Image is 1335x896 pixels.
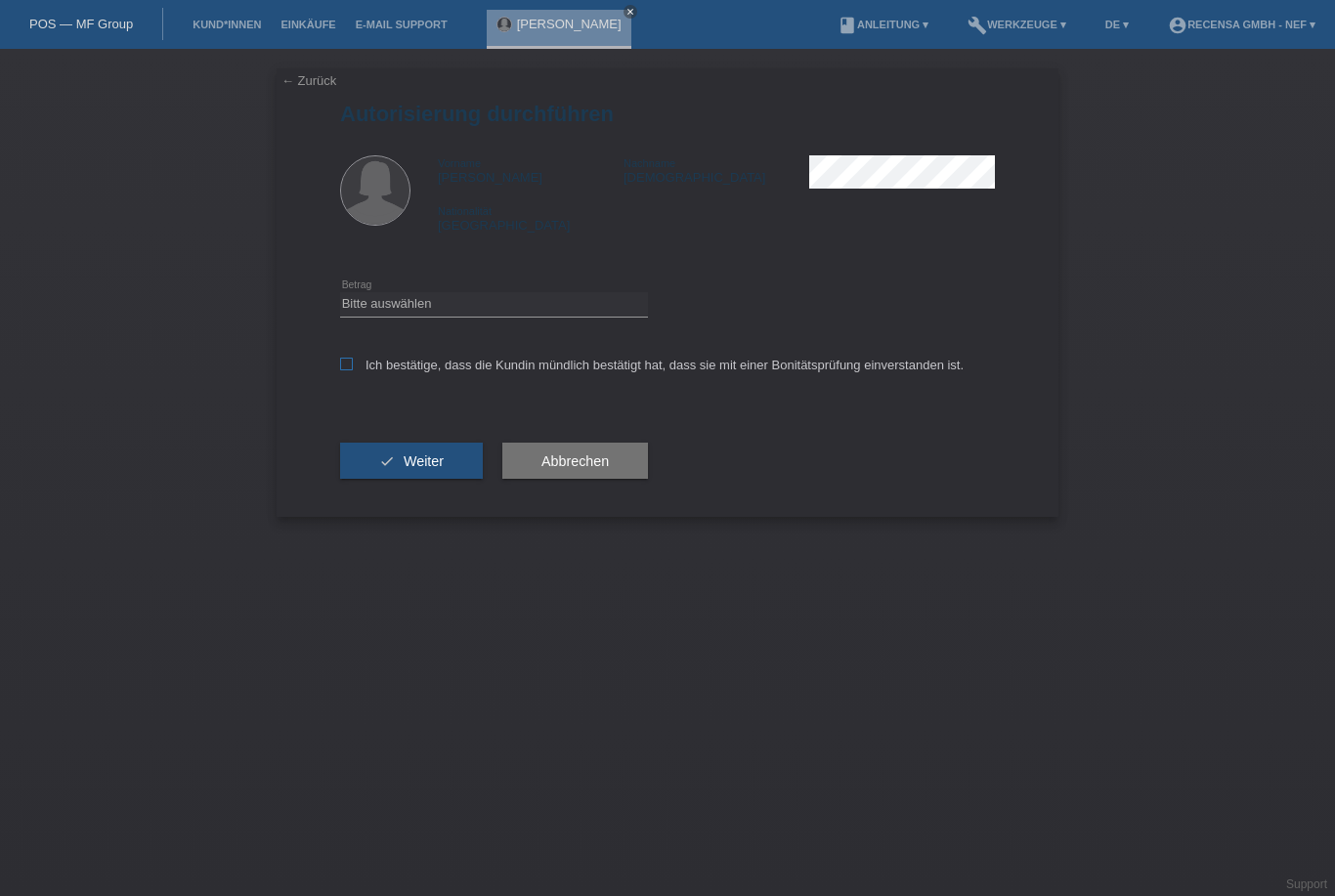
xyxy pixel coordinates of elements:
a: [PERSON_NAME] [517,17,622,31]
span: Weiter [404,453,444,469]
a: DE ▾ [1096,19,1139,30]
a: E-Mail Support [346,19,457,30]
a: account_circleRecensa GmbH - Nef ▾ [1158,19,1325,30]
a: close [624,5,637,19]
i: account_circle [1168,16,1187,35]
i: close [625,7,635,17]
a: buildWerkzeuge ▾ [958,19,1076,30]
span: Nationalität [438,205,492,217]
span: Vorname [438,157,481,169]
a: POS — MF Group [29,17,133,31]
a: Einkäufe [271,19,345,30]
i: check [379,453,395,469]
button: check Weiter [340,443,483,480]
div: [GEOGRAPHIC_DATA] [438,203,624,233]
h1: Autorisierung durchführen [340,102,995,126]
button: Abbrechen [502,443,648,480]
span: Abbrechen [541,453,609,469]
span: Nachname [624,157,675,169]
label: Ich bestätige, dass die Kundin mündlich bestätigt hat, dass sie mit einer Bonitätsprüfung einvers... [340,358,964,372]
a: Kund*innen [183,19,271,30]
i: book [838,16,857,35]
div: [DEMOGRAPHIC_DATA] [624,155,809,185]
a: ← Zurück [281,73,336,88]
a: Support [1286,877,1327,891]
a: bookAnleitung ▾ [828,19,938,30]
div: [PERSON_NAME] [438,155,624,185]
i: build [968,16,987,35]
